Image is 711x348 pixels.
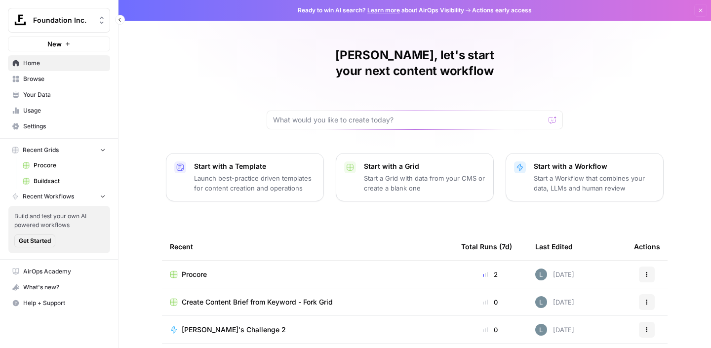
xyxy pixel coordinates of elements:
[33,15,93,25] span: Foundation Inc.
[23,59,106,68] span: Home
[535,324,547,336] img: 8iclr0koeej5t27gwiocqqt2wzy0
[461,270,519,279] div: 2
[34,161,106,170] span: Procore
[506,153,664,201] button: Start with a WorkflowStart a Workflow that combines your data, LLMs and human review
[535,269,547,280] img: 8iclr0koeej5t27gwiocqqt2wzy0
[298,6,464,15] span: Ready to win AI search? about AirOps Visibility
[8,87,110,103] a: Your Data
[14,234,55,247] button: Get Started
[8,295,110,311] button: Help + Support
[23,146,59,155] span: Recent Grids
[364,161,485,171] p: Start with a Grid
[18,157,110,173] a: Procore
[166,153,324,201] button: Start with a TemplateLaunch best-practice driven templates for content creation and operations
[535,324,574,336] div: [DATE]
[534,161,655,171] p: Start with a Workflow
[8,71,110,87] a: Browse
[23,267,106,276] span: AirOps Academy
[182,297,333,307] span: Create Content Brief from Keyword - Fork Grid
[534,173,655,193] p: Start a Workflow that combines your data, LLMs and human review
[14,212,104,230] span: Build and test your own AI powered workflows
[170,270,445,279] a: Procore
[182,270,207,279] span: Procore
[535,296,547,308] img: 8iclr0koeej5t27gwiocqqt2wzy0
[19,236,51,245] span: Get Started
[18,173,110,189] a: Buildxact
[8,103,110,118] a: Usage
[23,75,106,83] span: Browse
[194,161,316,171] p: Start with a Template
[23,299,106,308] span: Help + Support
[8,143,110,157] button: Recent Grids
[8,37,110,51] button: New
[634,233,660,260] div: Actions
[8,118,110,134] a: Settings
[8,189,110,204] button: Recent Workflows
[23,122,106,131] span: Settings
[23,90,106,99] span: Your Data
[273,115,545,125] input: What would you like to create today?
[170,297,445,307] a: Create Content Brief from Keyword - Fork Grid
[364,173,485,193] p: Start a Grid with data from your CMS or create a blank one
[461,297,519,307] div: 0
[8,55,110,71] a: Home
[336,153,494,201] button: Start with a GridStart a Grid with data from your CMS or create a blank one
[11,11,29,29] img: Foundation Inc. Logo
[535,233,573,260] div: Last Edited
[34,177,106,186] span: Buildxact
[8,8,110,33] button: Workspace: Foundation Inc.
[8,280,110,295] div: What's new?
[170,325,445,335] a: [PERSON_NAME]'s Challenge 2
[461,325,519,335] div: 0
[535,269,574,280] div: [DATE]
[461,233,512,260] div: Total Runs (7d)
[8,264,110,279] a: AirOps Academy
[367,6,400,14] a: Learn more
[170,233,445,260] div: Recent
[472,6,532,15] span: Actions early access
[194,173,316,193] p: Launch best-practice driven templates for content creation and operations
[535,296,574,308] div: [DATE]
[23,192,74,201] span: Recent Workflows
[8,279,110,295] button: What's new?
[182,325,286,335] span: [PERSON_NAME]'s Challenge 2
[267,47,563,79] h1: [PERSON_NAME], let's start your next content workflow
[47,39,62,49] span: New
[23,106,106,115] span: Usage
